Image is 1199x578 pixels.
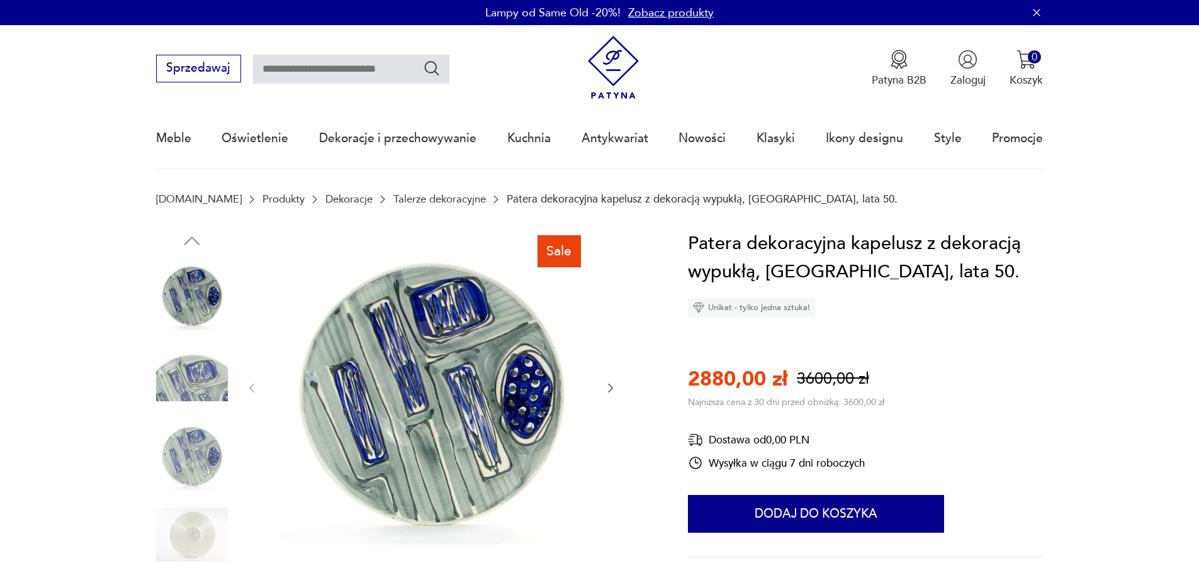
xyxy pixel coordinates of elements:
div: Unikat - tylko jedna sztuka! [688,298,815,317]
button: Sprzedawaj [156,55,241,82]
img: Zdjęcie produktu Patera dekoracyjna kapelusz z dekoracją wypukłą, Włocławek, lata 50. [156,258,228,330]
a: Nowości [678,109,726,167]
p: Koszyk [1010,73,1043,87]
p: Lampy od Same Old -20%! [485,5,621,21]
p: Patyna B2B [872,73,926,87]
div: Dostawa od 0,00 PLN [688,432,865,448]
img: Ikona dostawy [688,432,703,448]
a: Talerze dekoracyjne [393,193,486,205]
a: Oświetlenie [222,109,288,167]
button: Dodaj do koszyka [688,495,944,533]
h1: Patera dekoracyjna kapelusz z dekoracją wypukłą, [GEOGRAPHIC_DATA], lata 50. [688,230,1043,287]
button: Szukaj [423,59,441,77]
a: Meble [156,109,191,167]
img: Ikona medalu [889,50,909,69]
div: Sale [538,235,581,267]
p: 3600,00 zł [797,368,869,390]
div: 0 [1028,50,1041,64]
a: Ikony designu [826,109,903,167]
img: Ikona diamentu [693,302,704,313]
button: Patyna B2B [872,50,926,87]
p: Najniższa cena z 30 dni przed obniżką: 3600,00 zł [688,396,884,408]
a: Klasyki [757,109,795,167]
a: Dekoracje [325,193,373,205]
p: Patera dekoracyjna kapelusz z dekoracją wypukłą, [GEOGRAPHIC_DATA], lata 50. [507,193,898,205]
a: Ikona medaluPatyna B2B [872,50,926,87]
img: Patyna - sklep z meblami i dekoracjami vintage [582,36,645,99]
button: 0Koszyk [1010,50,1043,87]
p: 2880,00 zł [688,365,787,393]
img: Zdjęcie produktu Patera dekoracyjna kapelusz z dekoracją wypukłą, Włocławek, lata 50. [274,230,589,545]
a: Zobacz produkty [628,5,714,21]
a: Sprzedawaj [156,64,241,74]
img: Zdjęcie produktu Patera dekoracyjna kapelusz z dekoracją wypukłą, Włocławek, lata 50. [156,419,228,491]
img: Zdjęcie produktu Patera dekoracyjna kapelusz z dekoracją wypukłą, Włocławek, lata 50. [156,499,228,570]
p: Zaloguj [950,73,986,87]
img: Ikona koszyka [1016,50,1036,69]
a: Kuchnia [507,109,551,167]
a: Promocje [992,109,1043,167]
a: [DOMAIN_NAME] [156,193,242,205]
a: Produkty [262,193,305,205]
a: Antykwariat [582,109,648,167]
a: Style [934,109,962,167]
img: Zdjęcie produktu Patera dekoracyjna kapelusz z dekoracją wypukłą, Włocławek, lata 50. [156,338,228,410]
div: Wysyłka w ciągu 7 dni roboczych [688,455,865,470]
button: Zaloguj [950,50,986,87]
a: Dekoracje i przechowywanie [319,109,476,167]
img: Ikonka użytkownika [958,50,977,69]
